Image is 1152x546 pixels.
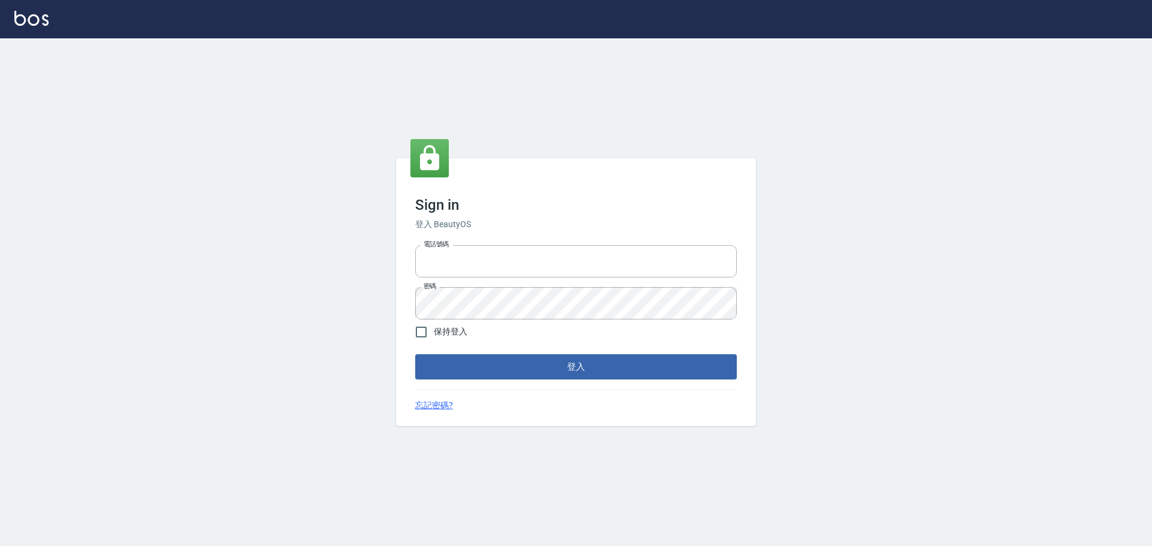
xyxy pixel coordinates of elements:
[424,240,449,249] label: 電話號碼
[415,354,737,379] button: 登入
[14,11,49,26] img: Logo
[415,399,453,412] a: 忘記密碼?
[434,325,467,338] span: 保持登入
[415,218,737,231] h6: 登入 BeautyOS
[415,197,737,213] h3: Sign in
[424,282,436,291] label: 密碼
